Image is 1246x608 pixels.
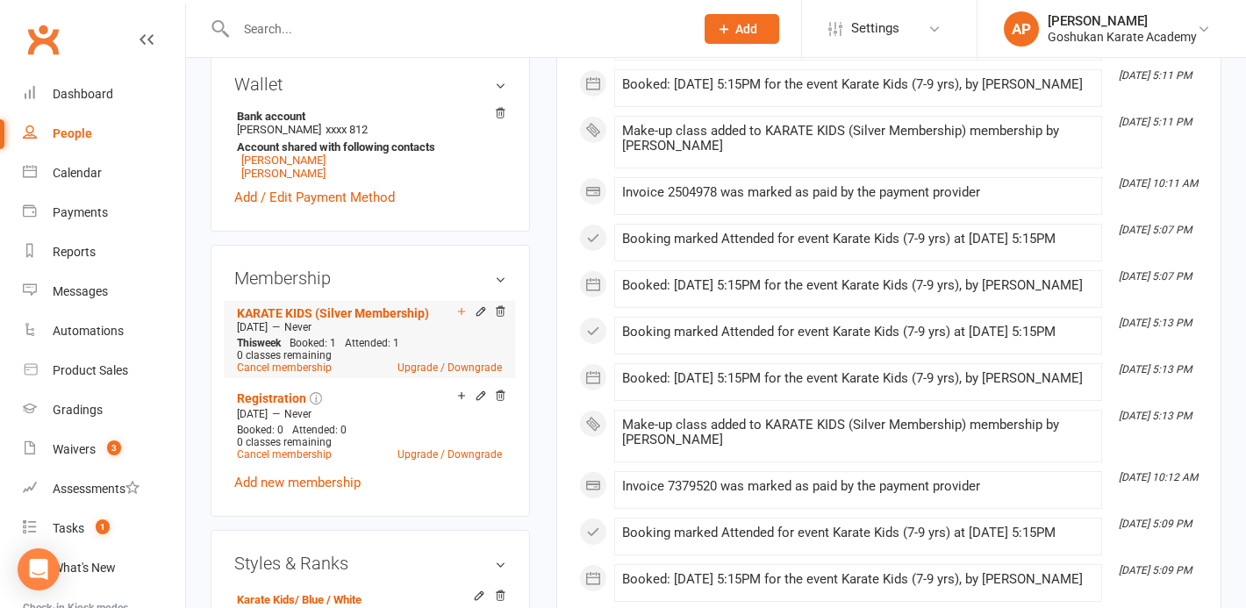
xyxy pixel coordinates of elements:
[1119,471,1198,483] i: [DATE] 10:12 AM
[53,561,116,575] div: What's New
[234,268,506,288] h3: Membership
[237,306,429,320] a: KARATE KIDS (Silver Membership)
[622,526,1094,540] div: Booking marked Attended for event Karate Kids (7-9 yrs) at [DATE] 5:15PM
[1119,518,1192,530] i: [DATE] 5:09 PM
[234,187,395,208] a: Add / Edit Payment Method
[237,593,362,606] a: Karate Kids
[237,321,268,333] span: [DATE]
[1119,410,1192,422] i: [DATE] 5:13 PM
[622,325,1094,340] div: Booking marked Attended for event Karate Kids (7-9 yrs) at [DATE] 5:15PM
[622,232,1094,247] div: Booking marked Attended for event Karate Kids (7-9 yrs) at [DATE] 5:15PM
[23,272,185,311] a: Messages
[234,107,506,182] li: [PERSON_NAME]
[237,110,498,123] strong: Bank account
[622,418,1094,447] div: Make-up class added to KARATE KIDS (Silver Membership) membership by [PERSON_NAME]
[237,424,283,436] span: Booked: 0
[397,361,502,374] a: Upgrade / Downgrade
[23,154,185,193] a: Calendar
[237,337,257,349] span: This
[851,9,899,48] span: Settings
[237,140,498,154] strong: Account shared with following contacts
[107,440,121,455] span: 3
[234,475,361,490] a: Add new membership
[241,154,326,167] a: [PERSON_NAME]
[233,320,506,334] div: —
[237,448,332,461] a: Cancel membership
[292,424,347,436] span: Attended: 0
[23,232,185,272] a: Reports
[53,284,108,298] div: Messages
[53,442,96,456] div: Waivers
[23,311,185,351] a: Automations
[53,324,124,338] div: Automations
[53,205,108,219] div: Payments
[18,548,60,590] div: Open Intercom Messenger
[622,572,1094,587] div: Booked: [DATE] 5:15PM for the event Karate Kids (7-9 yrs), by [PERSON_NAME]
[21,18,65,61] a: Clubworx
[1119,69,1192,82] i: [DATE] 5:11 PM
[53,482,140,496] div: Assessments
[1048,13,1197,29] div: [PERSON_NAME]
[1004,11,1039,46] div: AP
[234,75,506,94] h3: Wallet
[237,436,332,448] span: 0 classes remaining
[233,337,285,349] div: week
[53,403,103,417] div: Gradings
[53,126,92,140] div: People
[53,166,102,180] div: Calendar
[96,519,110,534] span: 1
[622,479,1094,494] div: Invoice 7379520 was marked as paid by the payment provider
[233,407,506,421] div: —
[237,361,332,374] a: Cancel membership
[23,430,185,469] a: Waivers 3
[735,22,757,36] span: Add
[237,408,268,420] span: [DATE]
[1119,116,1192,128] i: [DATE] 5:11 PM
[622,77,1094,92] div: Booked: [DATE] 5:15PM for the event Karate Kids (7-9 yrs), by [PERSON_NAME]
[234,554,506,573] h3: Styles & Ranks
[23,469,185,509] a: Assessments
[345,337,399,349] span: Attended: 1
[705,14,779,44] button: Add
[1119,317,1192,329] i: [DATE] 5:13 PM
[1119,224,1192,236] i: [DATE] 5:07 PM
[295,593,362,606] span: / Blue / White
[23,351,185,390] a: Product Sales
[53,521,84,535] div: Tasks
[23,75,185,114] a: Dashboard
[284,408,311,420] span: Never
[241,167,326,180] a: [PERSON_NAME]
[231,17,682,41] input: Search...
[53,87,113,101] div: Dashboard
[23,114,185,154] a: People
[237,391,306,405] a: Registration
[326,123,368,136] span: xxxx 812
[53,245,96,259] div: Reports
[622,278,1094,293] div: Booked: [DATE] 5:15PM for the event Karate Kids (7-9 yrs), by [PERSON_NAME]
[1119,177,1198,190] i: [DATE] 10:11 AM
[1119,270,1192,283] i: [DATE] 5:07 PM
[622,185,1094,200] div: Invoice 2504978 was marked as paid by the payment provider
[23,509,185,548] a: Tasks 1
[1119,363,1192,376] i: [DATE] 5:13 PM
[1048,29,1197,45] div: Goshukan Karate Academy
[23,390,185,430] a: Gradings
[53,363,128,377] div: Product Sales
[237,349,332,361] span: 0 classes remaining
[622,371,1094,386] div: Booked: [DATE] 5:15PM for the event Karate Kids (7-9 yrs), by [PERSON_NAME]
[284,321,311,333] span: Never
[23,193,185,232] a: Payments
[1119,564,1192,576] i: [DATE] 5:09 PM
[397,448,502,461] a: Upgrade / Downgrade
[290,337,336,349] span: Booked: 1
[23,548,185,588] a: What's New
[622,124,1094,154] div: Make-up class added to KARATE KIDS (Silver Membership) membership by [PERSON_NAME]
